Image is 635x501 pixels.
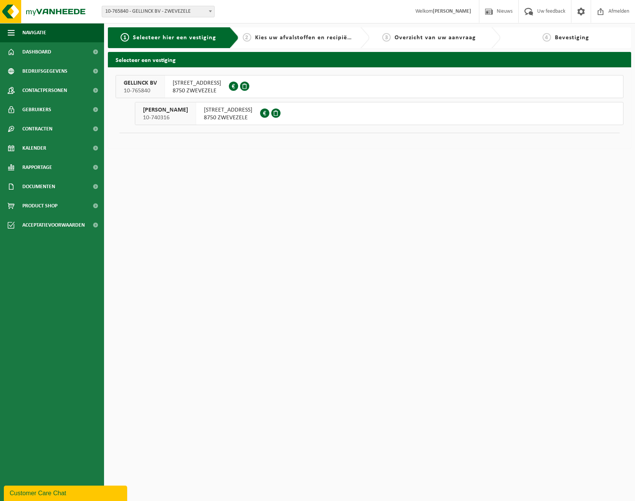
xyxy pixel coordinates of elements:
[555,35,589,41] span: Bevestiging
[22,177,55,196] span: Documenten
[22,62,67,81] span: Bedrijfsgegevens
[133,35,216,41] span: Selecteer hier een vestiging
[121,33,129,42] span: 1
[22,100,51,119] span: Gebruikers
[22,42,51,62] span: Dashboard
[22,139,46,158] span: Kalender
[22,81,67,100] span: Contactpersonen
[143,106,188,114] span: [PERSON_NAME]
[124,79,157,87] span: GELLINCK BV
[135,102,623,125] button: [PERSON_NAME] 10-740316 [STREET_ADDRESS]8750 ZWEVEZELE
[543,33,551,42] span: 4
[173,87,221,95] span: 8750 ZWEVEZELE
[102,6,214,17] span: 10-765840 - GELLINCK BV - ZWEVEZELE
[116,75,623,98] button: GELLINCK BV 10-765840 [STREET_ADDRESS]8750 ZWEVEZELE
[433,8,471,14] strong: [PERSON_NAME]
[22,158,52,177] span: Rapportage
[243,33,251,42] span: 2
[255,35,361,41] span: Kies uw afvalstoffen en recipiënten
[22,196,57,215] span: Product Shop
[4,484,129,501] iframe: chat widget
[204,106,252,114] span: [STREET_ADDRESS]
[204,114,252,122] span: 8750 ZWEVEZELE
[382,33,391,42] span: 3
[108,52,631,67] h2: Selecteer een vestiging
[173,79,221,87] span: [STREET_ADDRESS]
[22,119,52,139] span: Contracten
[22,23,46,42] span: Navigatie
[22,215,85,235] span: Acceptatievoorwaarden
[395,35,476,41] span: Overzicht van uw aanvraag
[143,114,188,122] span: 10-740316
[124,87,157,95] span: 10-765840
